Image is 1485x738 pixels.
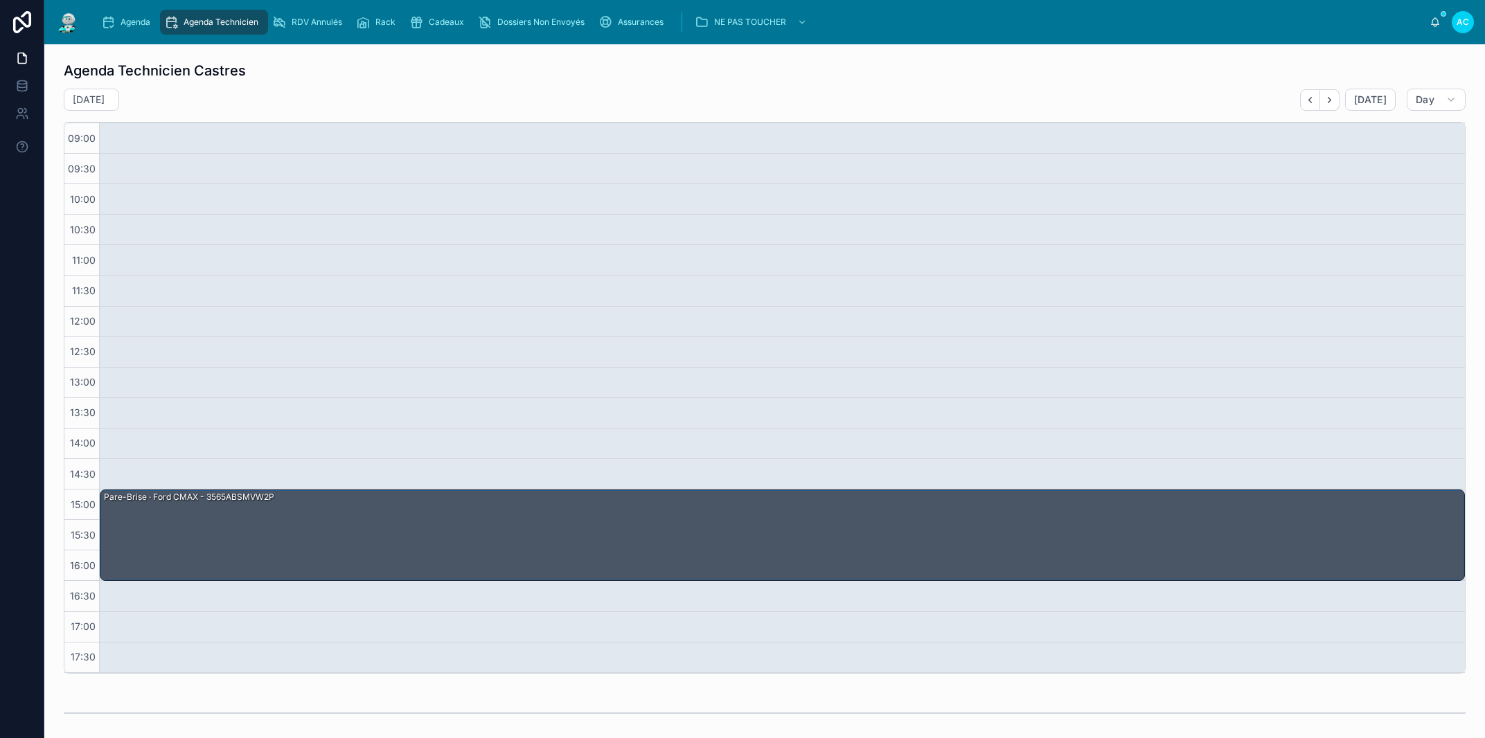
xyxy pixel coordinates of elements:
[66,468,99,480] span: 14:30
[64,163,99,174] span: 09:30
[66,315,99,327] span: 12:00
[292,17,342,28] span: RDV Annulés
[91,7,1430,37] div: scrollable content
[714,17,786,28] span: NE PAS TOUCHER
[1300,89,1320,111] button: Back
[66,345,99,357] span: 12:30
[352,10,405,35] a: Rack
[100,490,1464,580] div: Pare-Brise · Ford CMAX - 3565ABSMVW2P
[691,10,814,35] a: NE PAS TOUCHER
[594,10,673,35] a: Assurances
[618,17,664,28] span: Assurances
[474,10,594,35] a: Dossiers Non Envoyés
[1407,89,1466,111] button: Day
[67,620,99,632] span: 17:00
[1354,93,1387,106] span: [DATE]
[121,17,150,28] span: Agenda
[405,10,474,35] a: Cadeaux
[64,132,99,144] span: 09:00
[1345,89,1396,111] button: [DATE]
[66,406,99,418] span: 13:30
[97,10,160,35] a: Agenda
[67,498,99,510] span: 15:00
[1320,89,1340,111] button: Next
[497,17,585,28] span: Dossiers Non Envoyés
[67,651,99,663] span: 17:30
[1416,93,1434,106] span: Day
[66,590,99,602] span: 16:30
[64,61,246,80] h1: Agenda Technicien Castres
[429,17,464,28] span: Cadeaux
[66,559,99,571] span: 16:00
[103,491,276,503] div: Pare-Brise · Ford CMAX - 3565ABSMVW2P
[268,10,352,35] a: RDV Annulés
[73,93,105,107] h2: [DATE]
[69,285,99,296] span: 11:30
[66,224,99,235] span: 10:30
[55,11,80,33] img: App logo
[375,17,395,28] span: Rack
[66,376,99,388] span: 13:00
[160,10,268,35] a: Agenda Technicien
[66,437,99,449] span: 14:00
[67,529,99,541] span: 15:30
[69,254,99,266] span: 11:00
[184,17,258,28] span: Agenda Technicien
[66,193,99,205] span: 10:00
[1457,17,1469,28] span: AC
